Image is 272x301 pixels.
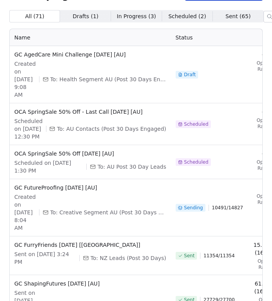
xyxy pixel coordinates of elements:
[262,51,264,58] span: -
[14,108,166,116] span: OCA SpringSale 50% Off - Last Call [DATE] [AU]
[73,12,99,21] span: Drafts ( 1 )
[14,150,166,157] span: OCA SpringSale 50% Off [DATE] [AU]
[50,75,166,83] span: To: Health Segment AU (Post 30 Days Engaged)
[14,184,166,192] span: GC FutureProofing [DATE] [AU]
[204,253,235,259] span: 11354 / 11354
[226,12,251,21] span: Sent ( 65 )
[14,117,43,140] span: Scheduled on [DATE] 12:30 PM
[14,193,36,232] span: Created on [DATE] 8:04 AM
[212,205,243,211] span: 10491 / 14827
[184,72,196,78] span: Draft
[10,29,171,46] th: Name
[14,280,166,287] span: GC ShapingFutures [DATE] [AU]
[14,159,83,174] span: Scheduled on [DATE] 1:30 PM
[50,209,166,216] span: To: Creative Segment AU (Post 30 Days Engaged) + 4 more
[262,150,264,157] span: -
[171,29,248,46] th: Status
[117,12,156,21] span: In Progress ( 3 )
[184,121,209,127] span: Scheduled
[91,254,166,262] span: To: NZ Leads (Post 30 Days)
[14,60,36,99] span: Created on [DATE] 9:08 AM
[168,12,206,21] span: Scheduled ( 2 )
[262,108,264,116] span: -
[184,159,209,165] span: Scheduled
[14,241,166,249] span: GC FurryFriends [DATE] [[GEOGRAPHIC_DATA]]
[184,253,195,259] span: Sent
[14,250,76,266] span: Sent on [DATE] 3:24 PM
[14,51,166,58] span: GC AgedCare Mini Challenge [DATE] [AU]
[98,163,166,171] span: To: AU Post 30 Day Leads
[184,205,203,211] span: Sending
[57,125,166,133] span: To: AU Contacts (Post 30 Days Engaged)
